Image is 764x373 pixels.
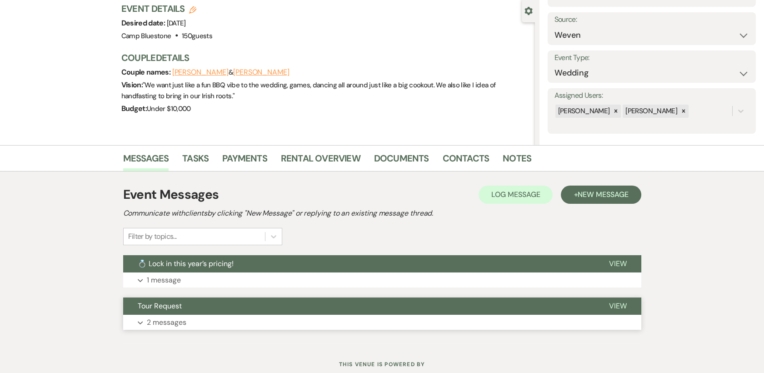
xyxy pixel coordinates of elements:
[123,151,169,171] a: Messages
[443,151,489,171] a: Contacts
[609,259,627,268] span: View
[222,151,267,171] a: Payments
[594,255,641,272] button: View
[121,51,526,64] h3: Couple Details
[182,31,212,40] span: 150 guests
[281,151,360,171] a: Rental Overview
[609,301,627,311] span: View
[121,2,213,15] h3: Event Details
[121,80,143,90] span: Vision:
[121,18,167,28] span: Desired date:
[123,185,219,204] h1: Event Messages
[123,272,641,288] button: 1 message
[138,259,234,268] span: 💍 Lock in this year’s pricing!
[182,151,209,171] a: Tasks
[479,186,553,204] button: Log Message
[147,104,191,113] span: Under $10,000
[128,231,177,242] div: Filter by topics...
[121,81,496,101] span: " We want just like a fun BBQ vibe to the wedding, games, dancing all around just like a big cook...
[147,274,181,286] p: 1 message
[138,301,182,311] span: Tour Request
[123,208,641,219] h2: Communicate with clients by clicking "New Message" or replying to an existing message thread.
[172,68,290,77] span: &
[374,151,429,171] a: Documents
[123,297,594,315] button: Tour Request
[121,67,172,77] span: Couple names:
[123,315,641,330] button: 2 messages
[578,190,628,199] span: New Message
[121,104,147,113] span: Budget:
[554,13,749,26] label: Source:
[561,186,641,204] button: +New Message
[147,317,186,328] p: 2 messages
[491,190,540,199] span: Log Message
[524,6,533,15] button: Close lead details
[554,89,749,102] label: Assigned Users:
[623,105,679,118] div: [PERSON_NAME]
[503,151,531,171] a: Notes
[121,31,171,40] span: Camp Bluestone
[167,19,186,28] span: [DATE]
[172,69,229,76] button: [PERSON_NAME]
[594,297,641,315] button: View
[554,51,749,65] label: Event Type:
[233,69,290,76] button: [PERSON_NAME]
[123,255,594,272] button: 💍 Lock in this year’s pricing!
[555,105,611,118] div: [PERSON_NAME]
